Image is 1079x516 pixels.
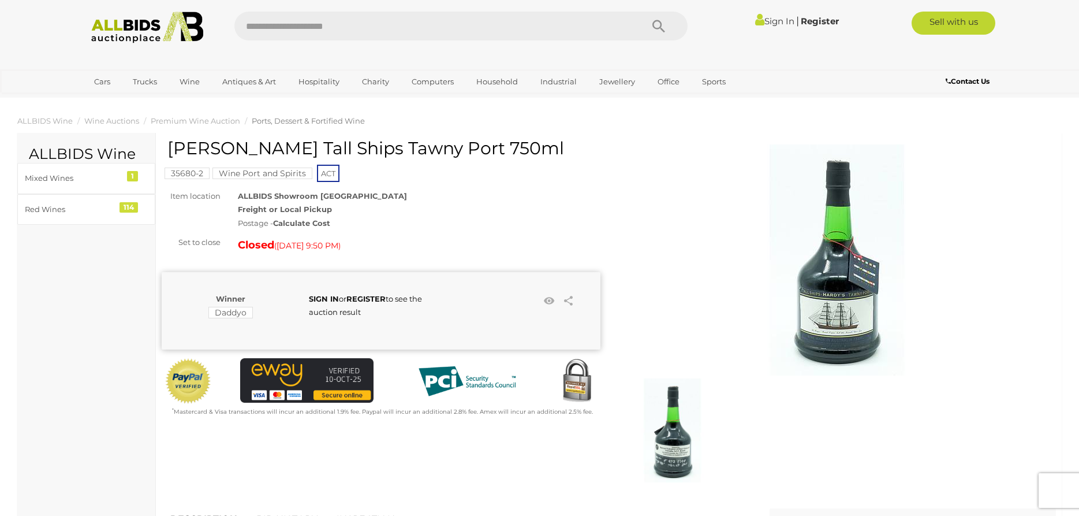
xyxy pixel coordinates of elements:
[165,168,210,179] mark: 35680-2
[291,72,347,91] a: Hospitality
[721,144,952,376] img: Hardy's Tall Ships Tawny Port 750ml
[409,358,525,404] img: PCI DSS compliant
[153,190,229,203] div: Item location
[317,165,339,182] span: ACT
[238,217,600,230] div: Postage -
[85,12,210,43] img: Allbids.com.au
[346,294,386,303] a: REGISTER
[17,163,155,194] a: Mixed Wines 1
[755,16,794,27] a: Sign In
[212,168,312,179] mark: Wine Port and Spirits
[946,77,990,86] b: Contact Us
[172,72,207,91] a: Wine
[592,72,643,91] a: Jewellery
[946,75,992,88] a: Contact Us
[120,202,138,213] div: 114
[25,172,120,185] div: Mixed Wines
[621,378,725,482] img: Hardy's Tall Ships Tawny Port 750ml
[309,294,339,303] a: SIGN IN
[252,116,365,125] a: Ports, Dessert & Fortified Wine
[84,116,139,125] a: Wine Auctions
[238,191,407,201] strong: ALLBIDS Showroom [GEOGRAPHIC_DATA]
[87,91,184,110] a: [GEOGRAPHIC_DATA]
[274,241,341,250] span: ( )
[554,358,600,404] img: Secured by Rapid SSL
[29,146,144,162] h2: ALLBIDS Wine
[17,116,73,125] a: ALLBIDS Wine
[273,218,330,228] strong: Calculate Cost
[801,16,839,27] a: Register
[630,12,688,40] button: Search
[165,358,212,404] img: Official PayPal Seal
[125,72,165,91] a: Trucks
[165,169,210,178] a: 35680-2
[238,239,274,251] strong: Closed
[404,72,461,91] a: Computers
[127,171,138,181] div: 1
[25,203,120,216] div: Red Wines
[533,72,584,91] a: Industrial
[87,72,118,91] a: Cars
[172,408,593,415] small: Mastercard & Visa transactions will incur an additional 1.9% fee. Paypal will incur an additional...
[277,240,338,251] span: [DATE] 9:50 PM
[240,358,374,403] img: eWAY Payment Gateway
[216,294,245,303] b: Winner
[469,72,525,91] a: Household
[212,169,312,178] a: Wine Port and Spirits
[540,292,558,310] li: Watch this item
[17,194,155,225] a: Red Wines 114
[215,72,283,91] a: Antiques & Art
[912,12,995,35] a: Sell with us
[238,205,332,214] strong: Freight or Local Pickup
[153,236,229,249] div: Set to close
[796,14,799,27] span: |
[309,294,422,317] span: or to see the auction result
[650,72,687,91] a: Office
[354,72,397,91] a: Charity
[151,116,240,125] a: Premium Wine Auction
[695,72,733,91] a: Sports
[167,139,598,158] h1: [PERSON_NAME] Tall Ships Tawny Port 750ml
[208,307,253,318] mark: Daddyo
